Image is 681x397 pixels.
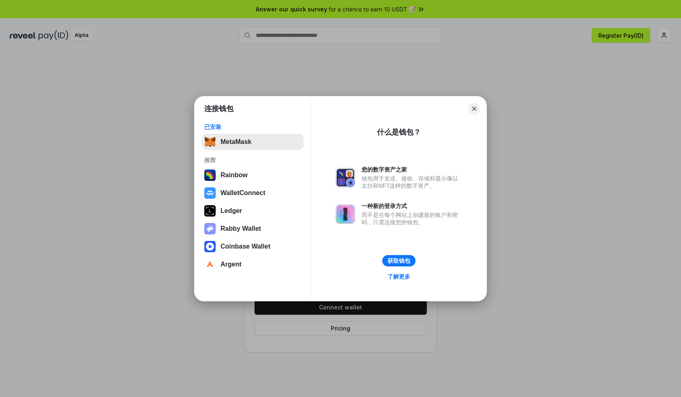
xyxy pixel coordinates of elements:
[204,157,301,164] div: 推荐
[202,238,304,255] button: Coinbase Wallet
[336,168,355,187] img: svg+xml,%3Csvg%20xmlns%3D%22http%3A%2F%2Fwww.w3.org%2F2000%2Fsvg%22%20fill%3D%22none%22%20viewBox...
[204,123,301,131] div: 已安装
[204,187,216,199] img: svg+xml,%3Csvg%20width%3D%2228%22%20height%3D%2228%22%20viewBox%3D%220%200%2028%2028%22%20fill%3D...
[221,172,248,179] div: Rainbow
[336,204,355,224] img: svg+xml,%3Csvg%20xmlns%3D%22http%3A%2F%2Fwww.w3.org%2F2000%2Fsvg%22%20fill%3D%22none%22%20viewBox...
[204,241,216,252] img: svg+xml,%3Csvg%20width%3D%2228%22%20height%3D%2228%22%20viewBox%3D%220%200%2028%2028%22%20fill%3D...
[362,211,462,226] div: 而不是在每个网站上创建新的账户和密码，只需连接您的钱包。
[204,104,233,114] h1: 连接钱包
[377,127,421,137] div: 什么是钱包？
[221,225,261,232] div: Rabby Wallet
[383,271,415,282] a: 了解更多
[202,256,304,273] button: Argent
[221,138,251,146] div: MetaMask
[221,243,270,250] div: Coinbase Wallet
[221,261,242,268] div: Argent
[362,175,462,189] div: 钱包用于发送、接收、存储和显示像以太坊和NFT这样的数字资产。
[202,185,304,201] button: WalletConnect
[204,170,216,181] img: svg+xml,%3Csvg%20width%3D%22120%22%20height%3D%22120%22%20viewBox%3D%220%200%20120%20120%22%20fil...
[204,259,216,270] img: svg+xml,%3Csvg%20width%3D%2228%22%20height%3D%2228%22%20viewBox%3D%220%200%2028%2028%22%20fill%3D...
[469,103,480,114] button: Close
[202,134,304,150] button: MetaMask
[204,136,216,148] img: svg+xml,%3Csvg%20fill%3D%22none%22%20height%3D%2233%22%20viewBox%3D%220%200%2035%2033%22%20width%...
[362,202,462,210] div: 一种新的登录方式
[202,221,304,237] button: Rabby Wallet
[204,205,216,217] img: svg+xml,%3Csvg%20xmlns%3D%22http%3A%2F%2Fwww.w3.org%2F2000%2Fsvg%22%20width%3D%2228%22%20height%3...
[221,207,242,215] div: Ledger
[204,223,216,234] img: svg+xml,%3Csvg%20xmlns%3D%22http%3A%2F%2Fwww.w3.org%2F2000%2Fsvg%22%20fill%3D%22none%22%20viewBox...
[388,257,410,264] div: 获取钱包
[362,166,462,173] div: 您的数字资产之家
[202,203,304,219] button: Ledger
[221,189,266,197] div: WalletConnect
[382,255,415,266] button: 获取钱包
[388,273,410,280] div: 了解更多
[202,167,304,183] button: Rainbow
